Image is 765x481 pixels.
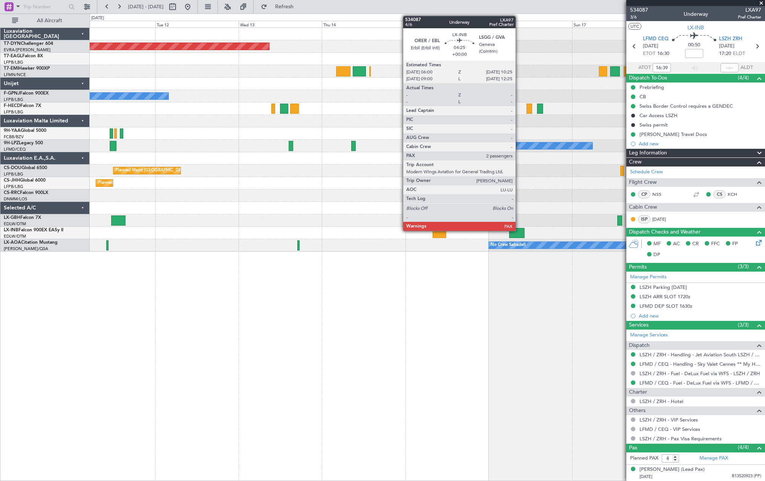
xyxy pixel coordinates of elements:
div: Planned Maint [GEOGRAPHIC_DATA] ([GEOGRAPHIC_DATA]) [431,177,550,189]
span: 3/6 [630,14,648,20]
a: NSS [652,191,669,198]
div: Swiss permit [640,122,668,128]
span: [DATE] [643,43,658,50]
div: Add new [639,140,761,147]
span: T7-EMI [4,66,18,71]
span: LSZH ZRH [719,35,742,43]
a: 9H-YAAGlobal 5000 [4,128,46,133]
div: Underway [684,10,708,18]
span: Permits [629,263,647,272]
button: UTC [628,23,641,30]
span: CS-DOU [4,166,21,170]
a: Manage Permits [630,273,667,281]
div: Swiss Border Control requires a GENDEC [640,103,733,109]
span: (3/3) [738,321,749,329]
div: LSZH Parking [DATE] [640,284,687,290]
a: LX-AOACitation Mustang [4,240,58,245]
span: (4/4) [738,443,749,451]
span: ETOT [643,50,655,58]
a: [PERSON_NAME]/QSA [4,246,48,252]
span: Crew [629,158,642,166]
span: Charter [629,388,647,397]
input: Trip Number [23,1,66,12]
span: Others [629,406,646,415]
div: Sun 17 [572,21,655,27]
span: ATOT [638,64,651,72]
div: No Crew Sabadell [491,240,526,251]
a: EDLW/DTM [4,234,26,239]
span: ALDT [741,64,753,72]
div: Sat 16 [489,21,572,27]
a: Schedule Crew [630,168,663,176]
span: FP [732,240,738,248]
div: [DATE] [91,15,104,21]
a: LX-INBFalcon 900EX EASy II [4,228,63,232]
a: Manage PAX [699,455,728,462]
div: [PERSON_NAME] Travel Docs [640,131,707,137]
a: DNMM/LOS [4,196,27,202]
a: EDLW/DTM [4,221,26,227]
span: 16:30 [657,50,669,58]
span: LX-INB [4,228,18,232]
span: CR [692,240,699,248]
a: LFMN/NCE [4,72,26,78]
span: Dispatch To-Dos [629,74,667,82]
span: LXA97 [738,6,761,14]
span: B13520923 (PP) [732,473,761,479]
span: T7-EAGL [4,54,22,58]
span: DP [653,251,660,259]
a: T7-EMIHawker 900XP [4,66,50,71]
div: Fri 15 [405,21,489,27]
a: LSZH / ZRH - Pax Visa Requirements [640,435,722,442]
span: CS-RRC [4,191,20,195]
a: LFMD / CEQ - VIP Services [640,426,700,432]
span: Flight Crew [629,178,657,187]
a: LFPB/LBG [4,171,23,177]
a: T7-EAGLFalcon 8X [4,54,43,58]
div: Tue 12 [155,21,239,27]
a: CS-DOUGlobal 6500 [4,166,47,170]
a: CS-RRCFalcon 900LX [4,191,48,195]
div: Wed 13 [239,21,322,27]
span: 17:20 [719,50,731,58]
div: Prebriefing [640,84,664,90]
a: 9H-LPZLegacy 500 [4,141,43,145]
a: LSZH / ZRH - VIP Services [640,417,698,423]
span: 534087 [630,6,648,14]
span: F-HECD [4,104,20,108]
div: LFMD DEP SLOT 1630z [640,303,692,309]
span: (4/4) [738,74,749,82]
span: 9H-YAA [4,128,21,133]
span: [DATE] [719,43,734,50]
span: LX-INB [687,24,704,32]
a: F-GPNJFalcon 900EX [4,91,49,96]
div: Mon 11 [72,21,155,27]
a: LFMD / CEQ - Fuel - DeLux Fuel via WFS - LFMD / CEQ [640,380,761,386]
span: Refresh [269,4,300,9]
a: LSZH / ZRH - Handling - Jet Aviation South LSZH / ZRH [640,351,761,358]
span: FFC [711,240,720,248]
div: Add new [639,313,761,319]
span: Leg Information [629,149,667,157]
span: Dispatch [629,341,650,350]
span: LX-AOA [4,240,21,245]
span: Cabin Crew [629,203,657,212]
a: LFMD/CEQ [4,147,26,152]
a: T7-DYNChallenger 604 [4,41,53,46]
span: [DATE] - [DATE] [128,3,164,10]
div: [PERSON_NAME] (Lead Pax) [640,466,705,473]
span: Services [629,321,649,330]
span: Pref Charter [738,14,761,20]
div: CS [713,190,726,199]
a: LFPB/LBG [4,97,23,102]
span: Dispatch Checks and Weather [629,228,701,237]
a: LFPB/LBG [4,60,23,65]
div: Thu 14 [322,21,405,27]
span: LFMD CEQ [643,35,669,43]
span: F-GPNJ [4,91,20,96]
div: CP [638,190,650,199]
div: Car Access LSZH [640,112,678,119]
div: ISP [638,215,650,223]
span: AC [673,240,680,248]
span: Pax [629,444,637,452]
